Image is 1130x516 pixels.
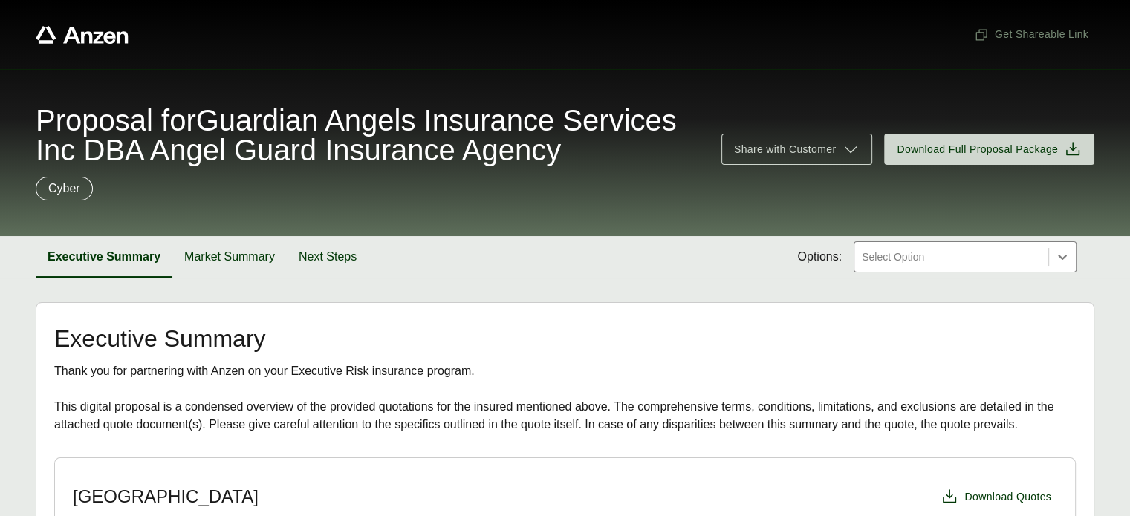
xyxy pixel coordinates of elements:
h3: [GEOGRAPHIC_DATA] [73,486,259,508]
button: Share with Customer [721,134,872,165]
h2: Executive Summary [54,327,1076,350]
button: Get Shareable Link [968,21,1094,48]
span: Share with Customer [734,142,836,157]
button: Next Steps [287,236,368,278]
a: Anzen website [36,26,129,44]
div: Thank you for partnering with Anzen on your Executive Risk insurance program. This digital propos... [54,362,1076,434]
span: Get Shareable Link [974,27,1088,42]
button: Download Quotes [935,482,1057,512]
p: Cyber [48,180,80,197]
button: Download Full Proposal Package [884,134,1094,165]
span: Options: [797,248,842,266]
button: Executive Summary [36,236,172,278]
span: Download Full Proposal Package [897,142,1058,157]
span: Download Quotes [964,489,1051,505]
button: Market Summary [172,236,287,278]
span: Proposal for Guardian Angels Insurance Services Inc DBA Angel Guard Insurance Agency [36,105,704,165]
